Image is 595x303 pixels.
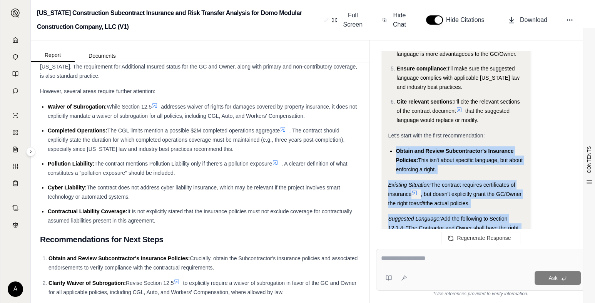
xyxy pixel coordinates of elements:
[425,200,470,206] span: the actual policies.
[107,104,152,110] span: While Section 12.5
[397,99,454,105] span: Cite relevant sections:
[48,104,107,110] span: Waiver of Subrogation:
[329,8,367,32] button: Full Screen
[376,291,586,297] div: *Use references provided to verify information.
[94,161,272,167] span: The contract mentions Pollution Liability only if there's a pollution exposure
[396,157,523,172] span: This isn't about specific language, but about enforcing a right.
[520,15,547,25] span: Download
[48,127,344,152] span: . The contract should explicitly state the duration for which completed operations coverage must ...
[31,49,75,62] button: Report
[548,275,557,281] span: Ask
[11,8,20,18] img: Expand sidebar
[48,255,190,261] span: Obtain and Review Subcontractor's Insurance Policies:
[388,216,521,286] span: Add the following to Section 12.1.4: "The Contractor and Owner shall have the right, upon written...
[37,6,321,34] h2: [US_STATE] Construction Subcontract Insurance and Risk Transfer Analysis for Domo Modular Constru...
[40,231,360,248] h2: Recommendations for Next Steps
[441,232,520,244] button: Regenerate Response
[107,127,280,134] span: The CGL limits mention a possible $2M completed operations aggregate
[388,182,515,197] span: The contract requires certificates of insurance
[342,11,364,29] span: Full Screen
[396,148,514,163] span: Obtain and Review Subcontractor's Insurance Policies:
[397,65,448,72] span: Ensure compliance:
[388,182,431,188] em: Existing Situation:
[397,42,516,57] span: I'll explain why the suggested language is more advantageous to the GC/Owner.
[48,255,358,271] span: Crucially, obtain the Subcontractor's insurance policies and associated endorsements to verify co...
[5,159,26,174] a: Custom Report
[48,161,94,167] span: Pollution Liability:
[126,280,174,286] span: Revise Section 12.5
[48,184,87,191] span: Cyber Liability:
[48,280,356,295] span: to explicitly require a waiver of subrogation in favor of the GC and Owner for all applicable pol...
[457,235,511,241] span: Regenerate Response
[5,32,26,48] a: Home
[26,147,35,156] button: Expand sidebar
[5,83,26,99] a: Chat
[379,8,411,32] button: Hide Chat
[388,132,485,139] span: Let's start with the first recommendation:
[5,108,26,123] a: Single Policy
[5,142,26,157] a: Claim Coverage
[48,184,340,200] span: The contract does not address cyber liability insurance, which may be relevant if the project inv...
[48,127,107,134] span: Completed Operations:
[586,146,592,173] span: CONTENTS
[505,12,550,28] button: Download
[388,191,522,206] span: , but doesn't explicitly grant the GC/Owner the right to
[391,11,408,29] span: Hide Chat
[446,15,489,25] span: Hide Citations
[48,208,127,214] span: Contractual Liability Coverage:
[5,200,26,216] a: Contract Analysis
[75,50,130,62] button: Documents
[5,125,26,140] a: Policy Comparisons
[535,271,581,285] button: Ask
[5,66,26,82] a: Prompt Library
[5,176,26,191] a: Coverage Table
[397,108,510,123] span: that the suggested language would replace or modify.
[397,99,520,114] span: I'll cite the relevant sections of the contract document
[48,104,357,119] span: addresses waiver of rights for damages covered by property insurance, it does not explicitly mand...
[40,88,155,94] span: However, several areas require further attention:
[5,217,26,233] a: Legal Search Engine
[8,281,23,297] div: A
[388,216,441,222] em: Suggested Language:
[414,200,425,206] em: audit
[8,5,23,21] button: Expand sidebar
[397,65,520,90] span: I'll make sure the suggested language complies with applicable [US_STATE] law and industry best p...
[48,280,126,286] span: Clarify Waiver of Subrogation:
[5,49,26,65] a: Documents Vault
[48,208,352,224] span: It is not explicitly stated that the insurance policies must not exclude coverage for contractual...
